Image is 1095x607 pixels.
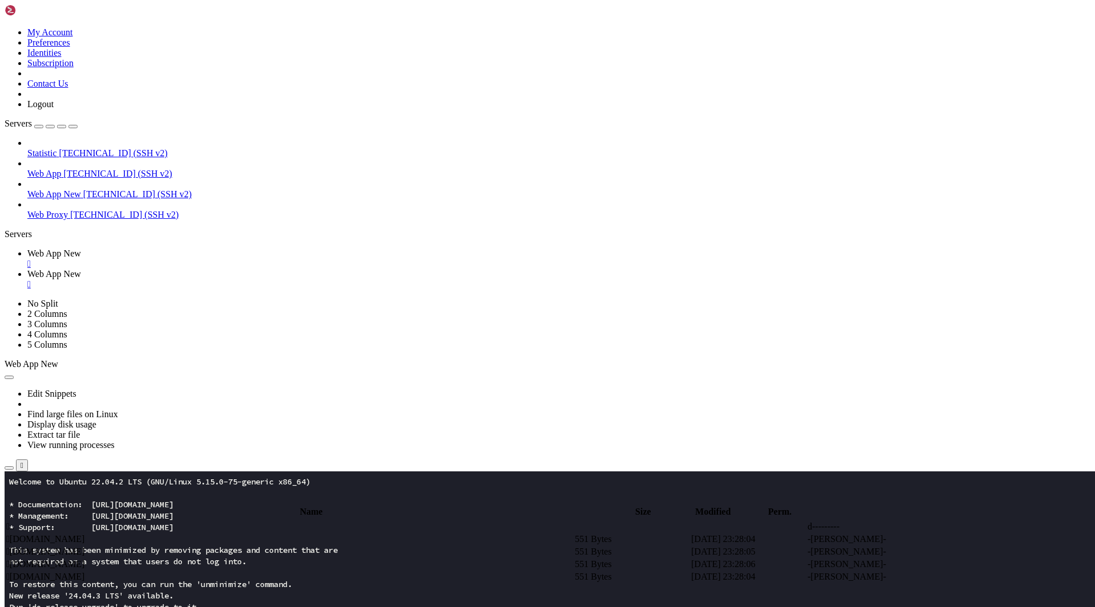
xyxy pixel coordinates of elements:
[27,158,1090,179] li: Web App [TECHNICAL_ID] (SSH v2)
[64,169,172,178] span: [TECHNICAL_ID] (SSH v2)
[6,522,14,531] span: ..
[5,119,32,128] span: Servers
[5,119,947,130] x-row: New release '24.04.3 LTS' available.
[5,119,78,128] a: Servers
[691,571,806,582] td: [DATE] 23:28:04
[5,130,947,141] x-row: Run 'do-release-upgrade' to upgrade to it.
[6,572,10,581] span: 
[27,169,1090,179] a: Web App [TECHNICAL_ID] (SSH v2)
[27,38,70,47] a: Preferences
[5,39,947,50] x-row: * Management: [URL][DOMAIN_NAME]
[807,533,922,545] td: -[PERSON_NAME]-
[27,99,54,109] a: Logout
[83,189,192,199] span: [TECHNICAL_ID] (SSH v2)
[27,430,80,439] a: Extract tar file
[5,5,70,16] img: Shellngn
[5,107,947,119] x-row: To restore this content, you can run the 'unminimize' command.
[691,559,806,570] td: [DATE] 23:28:06
[27,189,81,199] span: Web App New
[807,521,922,532] td: d---------
[27,299,58,308] a: No Split
[59,148,168,158] span: [TECHNICAL_ID] (SSH v2)
[6,534,84,544] span: [DOMAIN_NAME]
[27,340,67,349] a: 5 Columns
[27,269,81,279] span: Web App New
[5,164,947,176] x-row: root@175198:~#
[618,506,668,518] th: Size: activate to sort column ascending
[6,506,617,518] th: Name: activate to sort column descending
[6,547,10,556] span: 
[70,210,179,219] span: [TECHNICAL_ID] (SSH v2)
[27,248,81,258] span: Web App New
[27,309,67,319] a: 2 Columns
[6,572,84,581] span: [DOMAIN_NAME]
[807,546,922,557] td: -[PERSON_NAME]-
[73,164,78,176] div: (15, 14)
[6,559,10,569] span: 
[27,409,118,419] a: Find large files on Linux
[5,359,58,369] span: Web App New
[27,148,1090,158] a: Statistic [TECHNICAL_ID] (SSH v2)
[27,27,73,37] a: My Account
[6,534,10,544] span: 
[5,153,947,164] x-row: Last login: [DATE] from [TECHNICAL_ID]
[27,389,76,398] a: Edit Snippets
[27,440,115,450] a: View running processes
[5,5,947,16] x-row: Welcome to Ubuntu 22.04.2 LTS (GNU/Linux 5.15.0-75-generic x86_64)
[5,84,947,96] x-row: not required on a system that users do not log into.
[807,559,922,570] td: -[PERSON_NAME]-
[27,169,62,178] span: Web App
[574,533,690,545] td: 551 Bytes
[6,522,10,531] span: 
[27,179,1090,199] li: Web App New [TECHNICAL_ID] (SSH v2)
[574,559,690,570] td: 551 Bytes
[16,459,28,471] button: 
[27,79,68,88] a: Contact Us
[27,329,67,339] a: 4 Columns
[574,571,690,582] td: 551 Bytes
[670,506,757,518] th: Modified: activate to sort column ascending
[758,506,802,518] th: Perm.: activate to sort column ascending
[5,50,947,62] x-row: * Support: [URL][DOMAIN_NAME]
[5,229,1090,239] div: Servers
[691,533,806,545] td: [DATE] 23:28:04
[27,248,1090,269] a: Web App New
[27,279,1090,290] a: 
[21,461,23,470] div: 
[27,199,1090,220] li: Web Proxy [TECHNICAL_ID] (SSH v2)
[6,559,84,569] span: [DOMAIN_NAME]
[27,148,57,158] span: Statistic
[27,319,67,329] a: 3 Columns
[27,138,1090,158] li: Statistic [TECHNICAL_ID] (SSH v2)
[691,546,806,557] td: [DATE] 23:28:05
[27,269,1090,290] a: Web App New
[5,73,947,84] x-row: This system has been minimized by removing packages and content that are
[807,571,922,582] td: -[PERSON_NAME]-
[27,189,1090,199] a: Web App New [TECHNICAL_ID] (SSH v2)
[27,419,96,429] a: Display disk usage
[574,546,690,557] td: 551 Bytes
[27,58,74,68] a: Subscription
[27,210,68,219] span: Web Proxy
[27,259,1090,269] a: 
[27,48,62,58] a: Identities
[27,210,1090,220] a: Web Proxy [TECHNICAL_ID] (SSH v2)
[5,27,947,39] x-row: * Documentation: [URL][DOMAIN_NAME]
[6,547,84,556] span: [DOMAIN_NAME]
